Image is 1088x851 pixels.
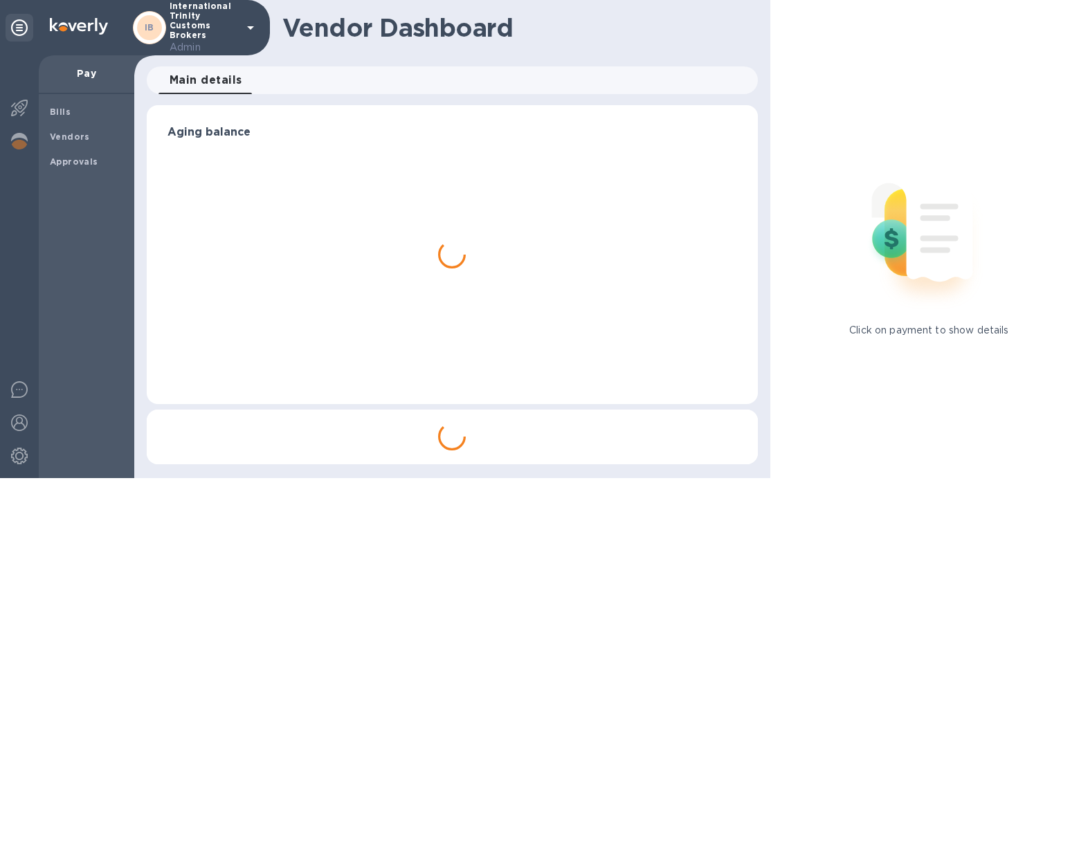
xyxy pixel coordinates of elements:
[170,71,242,90] span: Main details
[849,323,1008,338] p: Click on payment to show details
[50,66,123,80] p: Pay
[50,156,98,167] b: Approvals
[170,1,239,55] p: International Trinity Customs Brokers
[167,126,737,139] h3: Aging balance
[50,131,90,142] b: Vendors
[50,107,71,117] b: Bills
[6,14,33,42] div: Unpin categories
[282,13,748,42] h1: Vendor Dashboard
[50,18,108,35] img: Logo
[145,22,154,33] b: IB
[170,40,239,55] p: Admin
